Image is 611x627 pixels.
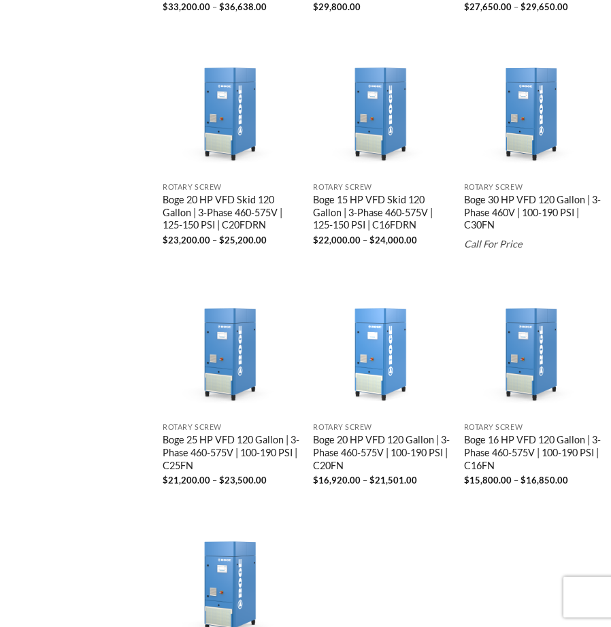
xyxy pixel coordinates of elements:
[163,235,168,245] span: $
[464,238,523,250] em: Call For Price
[521,475,568,486] bdi: 16,850.00
[464,194,601,234] a: Boge 30 HP VFD 120 Gallon | 3-Phase 460V | 100-190 PSI | C30FN
[514,1,518,12] span: –
[313,38,450,175] img: Boge 15 HP VFD Skid 120 Gallon | 3-Phase 460-575V | 125-150 PSI | C16FDRN
[464,423,601,432] p: Rotary Screw
[464,279,601,416] img: Boge 16 HP VFD 120 Gallon | 3-Phase 460-575V | 100-190 PSI | C16FN
[163,475,168,486] span: $
[219,1,225,12] span: $
[313,423,450,432] p: Rotary Screw
[219,475,225,486] span: $
[363,235,367,245] span: –
[313,235,318,245] span: $
[313,475,318,486] span: $
[464,1,469,12] span: $
[212,1,217,12] span: –
[521,1,526,12] span: $
[313,434,450,474] a: Boge 20 HP VFD 120 Gallon | 3-Phase 460-575V | 100-190 PSI | C20FN
[163,194,300,234] a: Boge 20 HP VFD Skid 120 Gallon | 3-Phase 460-575V | 125-150 PSI | C20FDRN
[369,475,417,486] bdi: 21,501.00
[313,1,318,12] span: $
[313,194,450,234] a: Boge 15 HP VFD Skid 120 Gallon | 3-Phase 460-575V | 125-150 PSI | C16FDRN
[313,1,361,12] bdi: 29,800.00
[219,235,267,245] bdi: 25,200.00
[163,423,300,432] p: Rotary Screw
[163,183,300,192] p: Rotary Screw
[464,38,601,175] img: Boge 30 HP VFD 120 Gallon | 3-Phase 460V | 100-190 PSI | C30FN
[464,1,512,12] bdi: 27,650.00
[521,475,526,486] span: $
[369,235,375,245] span: $
[212,235,217,245] span: –
[464,475,469,486] span: $
[219,235,225,245] span: $
[163,1,168,12] span: $
[212,475,217,486] span: –
[313,475,361,486] bdi: 16,920.00
[514,475,518,486] span: –
[163,1,210,12] bdi: 33,200.00
[163,434,300,474] a: Boge 25 HP VFD 120 Gallon | 3-Phase 460-575V | 100-190 PSI | C25FN
[313,235,361,245] bdi: 22,000.00
[521,1,568,12] bdi: 29,650.00
[163,38,300,175] img: Boge 20 HP VFD Skid 120 Gallon | 3-Phase 460-575V | 125-150 PSI | C20FDRN
[464,183,601,192] p: Rotary Screw
[464,434,601,474] a: Boge 16 HP VFD 120 Gallon | 3-Phase 460-575V | 100-190 PSI | C16FN
[363,475,367,486] span: –
[313,279,450,416] img: Boge 20 HP VFD 120 Gallon | 3-Phase 460-575V | 100-190 PSI | C20FN
[369,475,375,486] span: $
[163,235,210,245] bdi: 23,200.00
[313,183,450,192] p: Rotary Screw
[163,475,210,486] bdi: 21,200.00
[163,279,300,416] img: Boge 25 HP VFD 120 Gallon | 3-Phase 460-575V | 100-190 PSI | C25FN
[369,235,417,245] bdi: 24,000.00
[464,475,512,486] bdi: 15,800.00
[219,1,267,12] bdi: 36,638.00
[219,475,267,486] bdi: 23,500.00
